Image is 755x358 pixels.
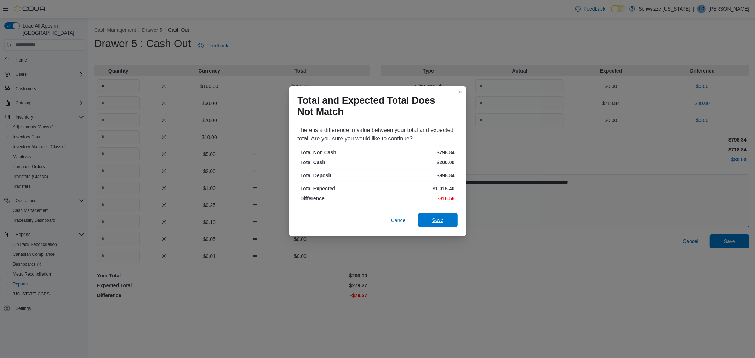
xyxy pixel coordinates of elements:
span: Cancel [391,217,407,224]
p: Total Deposit [301,172,376,179]
p: $200.00 [379,159,455,166]
p: Difference [301,195,376,202]
p: $998.84 [379,172,455,179]
p: Total Cash [301,159,376,166]
h1: Total and Expected Total Does Not Match [298,95,452,117]
button: Save [418,213,458,227]
button: Closes this modal window [456,88,465,96]
p: $798.84 [379,149,455,156]
p: Total Non Cash [301,149,376,156]
p: -$16.56 [379,195,455,202]
span: Save [432,216,444,224]
p: Total Expected [301,185,376,192]
button: Cancel [388,213,410,227]
div: There is a difference in value between your total and expected total. Are you sure you would like... [298,126,458,143]
p: $1,015.40 [379,185,455,192]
